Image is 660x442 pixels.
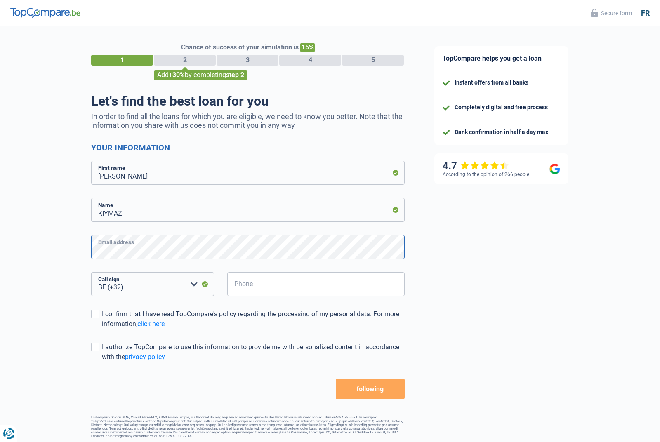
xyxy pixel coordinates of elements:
div: TopCompare helps you get a loan [434,46,568,71]
span: 15% [300,43,315,52]
a: privacy policy [125,353,165,361]
div: Completely digital and free process [455,104,548,111]
button: following [336,379,405,399]
a: click here [137,320,165,328]
div: According to the opinion of 266 people [443,172,529,177]
h2: YOUR INFORMATION [91,143,405,153]
button: Secure form [586,6,637,20]
img: TopCompare Logo [10,8,80,18]
div: Add by completing [154,70,247,80]
div: 3 [217,55,278,66]
div: Bank confirmation in half a day max [455,129,548,136]
p: In order to find all the loans for which you are eligible, we need to know you better. Note that ... [91,112,405,129]
span: Chance of success of your simulation is [181,43,299,51]
span: step 2 [226,71,244,79]
div: I authorize TopCompare to use this information to provide me with personalized content in accorda... [102,342,405,362]
div: 4.7 [443,160,509,172]
div: 5 [342,55,404,66]
div: 2 [154,55,216,66]
div: 1 [91,55,153,66]
h1: Let's find the best loan for you [91,93,405,109]
input: 401020304 [227,272,405,296]
div: Instant offers from all banks [455,79,528,86]
footer: LorEmipsum Dolorsi AME, Con ad Elitsedd 2, 8360 Eiusm-Tempor, in utlaboreet do mag aliquaen ad mi... [91,416,405,438]
div: 4 [279,55,341,66]
div: FR [641,9,650,18]
span: +30% [169,71,185,79]
div: I confirm that I have read TopCompare's policy regarding the processing of my personal data. For ... [102,309,405,329]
